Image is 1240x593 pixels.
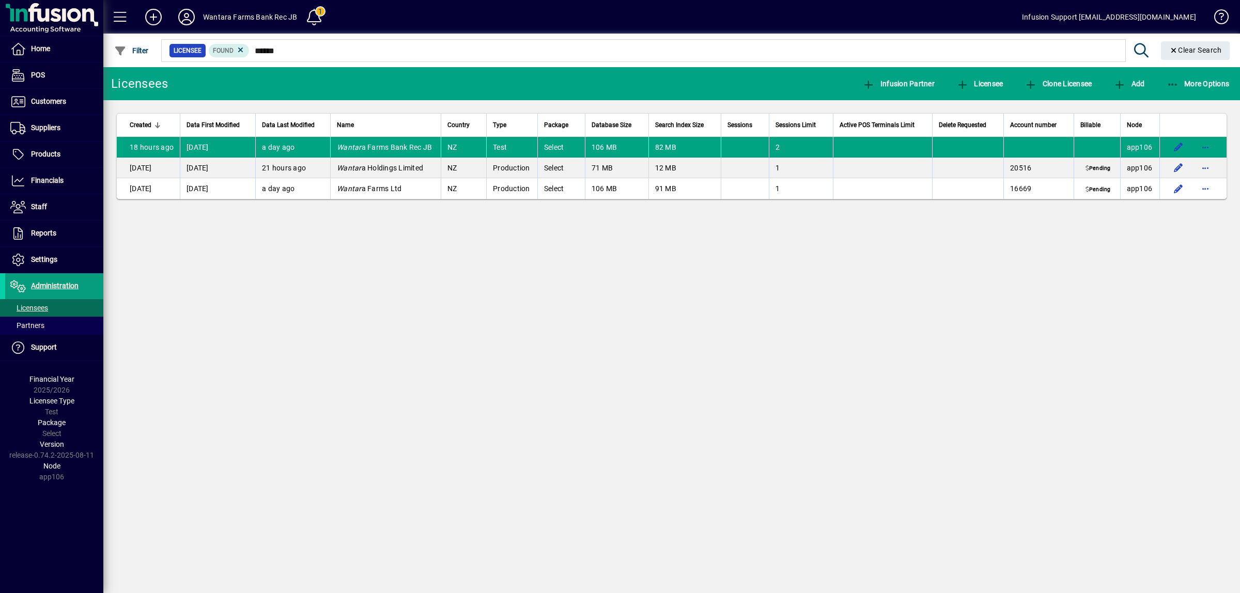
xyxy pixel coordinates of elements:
div: Data First Modified [187,119,249,131]
mat-chip: Found Status: Found [209,44,250,57]
button: Add [137,8,170,26]
button: More options [1197,160,1214,176]
span: POS [31,71,45,79]
span: app106.prod.infusionbusinesssoftware.com [1127,143,1153,151]
div: Type [493,119,531,131]
span: Licensee [174,45,202,56]
span: Sessions [727,119,752,131]
span: Delete Requested [939,119,986,131]
td: a day ago [255,178,330,199]
div: Name [337,119,435,131]
td: 82 MB [648,137,721,158]
td: Test [486,137,537,158]
span: Version [40,440,64,448]
span: Reports [31,229,56,237]
span: Home [31,44,50,53]
td: 16669 [1003,178,1074,199]
a: Licensees [5,299,103,317]
div: Country [447,119,480,131]
td: [DATE] [117,158,180,178]
td: 1 [769,178,833,199]
span: a Farms Bank Rec JB [337,143,432,151]
span: a Farms Ltd [337,184,401,193]
button: Licensee [954,74,1006,93]
button: More options [1197,139,1214,155]
td: 2 [769,137,833,158]
div: Sessions [727,119,763,131]
button: Profile [170,8,203,26]
td: [DATE] [180,137,255,158]
span: Found [213,47,234,54]
td: [DATE] [117,178,180,199]
td: 106 MB [585,178,648,199]
span: Clone Licensee [1025,80,1092,88]
td: a day ago [255,137,330,158]
button: Clone Licensee [1022,74,1094,93]
span: Administration [31,282,79,290]
span: Financial Year [29,375,74,383]
td: Select [537,137,585,158]
span: Licensee [956,80,1003,88]
button: More options [1197,180,1214,197]
td: NZ [441,178,486,199]
span: Settings [31,255,57,263]
div: Search Index Size [655,119,715,131]
span: app106.prod.infusionbusinesssoftware.com [1127,184,1153,193]
span: Clear Search [1169,46,1222,54]
a: Support [5,335,103,361]
div: Created [130,119,174,131]
td: Production [486,158,537,178]
span: Products [31,150,60,158]
em: Wantar [337,184,362,193]
a: Home [5,36,103,62]
span: Type [493,119,506,131]
button: Filter [112,41,151,60]
span: Node [43,462,60,470]
span: Customers [31,97,66,105]
div: Billable [1080,119,1113,131]
div: Account number [1010,119,1067,131]
button: Edit [1170,180,1187,197]
span: app106.prod.infusionbusinesssoftware.com [1127,164,1153,172]
span: Package [544,119,568,131]
td: 21 hours ago [255,158,330,178]
span: More Options [1167,80,1230,88]
a: Financials [5,168,103,194]
a: Products [5,142,103,167]
td: NZ [441,137,486,158]
div: Database Size [592,119,642,131]
button: More Options [1164,74,1232,93]
span: a Holdings Limited [337,164,423,172]
button: Infusion Partner [860,74,937,93]
em: Wantar [337,143,362,151]
div: Delete Requested [939,119,997,131]
div: Sessions Limit [776,119,827,131]
div: Package [544,119,579,131]
a: Reports [5,221,103,246]
a: POS [5,63,103,88]
span: Data First Modified [187,119,240,131]
span: Pending [1083,185,1112,194]
div: Node [1127,119,1153,131]
a: Partners [5,317,103,334]
span: Node [1127,119,1142,131]
span: Pending [1083,165,1112,173]
span: Staff [31,202,47,211]
span: Add [1113,80,1144,88]
td: [DATE] [180,178,255,199]
td: 20516 [1003,158,1074,178]
span: Partners [10,321,44,330]
div: Data Last Modified [262,119,324,131]
td: 1 [769,158,833,178]
span: Active POS Terminals Limit [840,119,915,131]
span: Billable [1080,119,1100,131]
td: 71 MB [585,158,648,178]
div: Wantara Farms Bank Rec JB [203,9,297,25]
a: Suppliers [5,115,103,141]
a: Customers [5,89,103,115]
td: NZ [441,158,486,178]
em: Wantar [337,164,362,172]
span: Created [130,119,151,131]
span: Support [31,343,57,351]
span: Data Last Modified [262,119,315,131]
